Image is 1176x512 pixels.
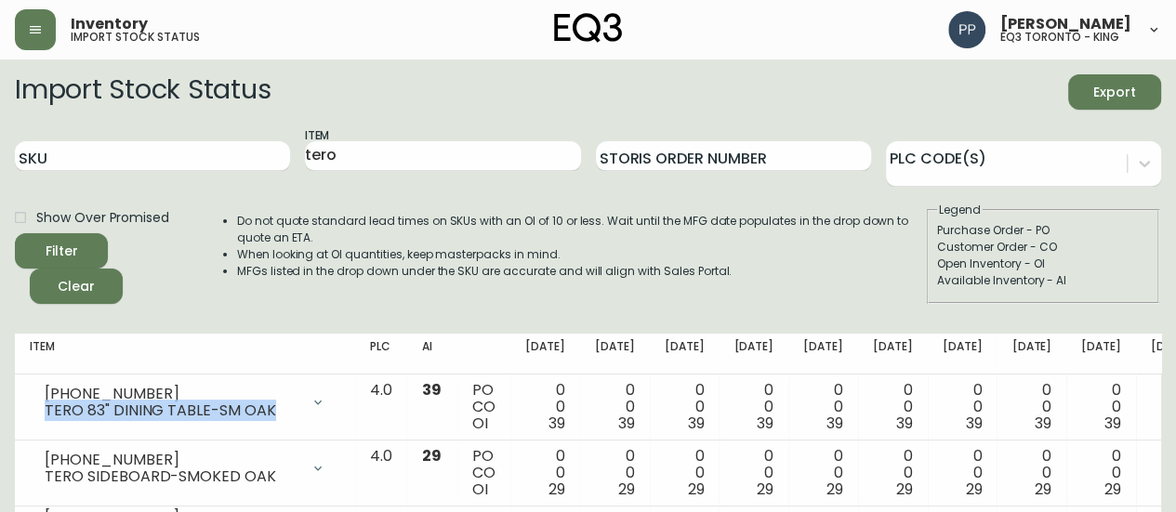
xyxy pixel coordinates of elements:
span: 39 [965,413,982,434]
div: 0 0 [665,448,705,498]
span: 29 [618,479,635,500]
th: [DATE] [858,334,928,374]
h2: Import Stock Status [15,74,271,110]
span: 29 [757,479,773,500]
div: 0 0 [733,448,773,498]
div: [PHONE_NUMBER]TERO SIDEBOARD-SMOKED OAK [30,448,340,489]
button: Clear [30,269,123,304]
div: Purchase Order - PO [937,222,1149,239]
h5: import stock status [71,32,200,43]
div: Open Inventory - OI [937,256,1149,272]
div: TERO 83" DINING TABLE-SM OAK [45,402,299,419]
div: 0 0 [1081,382,1121,432]
span: Show Over Promised [36,208,169,228]
span: Inventory [71,17,148,32]
span: 29 [965,479,982,500]
div: Customer Order - CO [937,239,1149,256]
div: 0 0 [873,448,913,498]
th: [DATE] [719,334,788,374]
div: 0 0 [803,382,843,432]
div: 0 0 [595,382,635,432]
h5: eq3 toronto - king [1000,32,1119,43]
div: 0 0 [733,382,773,432]
span: 29 [826,479,843,500]
div: PO CO [472,448,496,498]
span: 39 [618,413,635,434]
th: [DATE] [650,334,720,374]
span: 39 [757,413,773,434]
span: 29 [687,479,704,500]
span: 29 [422,445,442,466]
div: 0 0 [803,448,843,498]
span: 29 [1104,479,1121,500]
span: 39 [1104,413,1121,434]
div: [PHONE_NUMBER] [45,386,299,402]
th: [DATE] [928,334,998,374]
div: 0 0 [525,448,565,498]
div: [PHONE_NUMBER] [45,452,299,468]
div: Available Inventory - AI [937,272,1149,289]
span: 39 [422,379,442,400]
span: [PERSON_NAME] [1000,17,1131,32]
span: 39 [826,413,843,434]
td: 4.0 [355,374,407,440]
div: 0 0 [943,382,983,432]
div: PO CO [472,382,496,432]
td: 4.0 [355,440,407,506]
span: Export [1083,81,1146,104]
img: 93ed64739deb6bac3372f15ae91c6632 [948,11,985,48]
span: 29 [896,479,913,500]
th: AI [407,334,457,374]
span: OI [472,479,488,500]
span: 39 [687,413,704,434]
div: Filter [46,240,78,263]
li: MFGs listed in the drop down under the SKU are accurate and will align with Sales Portal. [237,263,925,280]
th: PLC [355,334,407,374]
span: Clear [45,275,108,298]
li: When looking at OI quantities, keep masterpacks in mind. [237,246,925,263]
div: 0 0 [595,448,635,498]
span: 29 [548,479,565,500]
button: Export [1068,74,1161,110]
span: 39 [896,413,913,434]
li: Do not quote standard lead times on SKUs with an OI of 10 or less. Wait until the MFG date popula... [237,213,925,246]
span: 39 [548,413,565,434]
th: Item [15,334,355,374]
span: 29 [1035,479,1051,500]
th: [DATE] [1066,334,1136,374]
th: [DATE] [997,334,1066,374]
legend: Legend [937,202,983,218]
th: [DATE] [788,334,858,374]
div: 0 0 [665,382,705,432]
span: 39 [1035,413,1051,434]
img: logo [554,13,623,43]
div: 0 0 [525,382,565,432]
div: 0 0 [873,382,913,432]
div: TERO SIDEBOARD-SMOKED OAK [45,468,299,485]
span: OI [472,413,488,434]
div: 0 0 [943,448,983,498]
th: [DATE] [510,334,580,374]
div: 0 0 [1011,448,1051,498]
button: Filter [15,233,108,269]
div: 0 0 [1081,448,1121,498]
th: [DATE] [580,334,650,374]
div: [PHONE_NUMBER]TERO 83" DINING TABLE-SM OAK [30,382,340,423]
div: 0 0 [1011,382,1051,432]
